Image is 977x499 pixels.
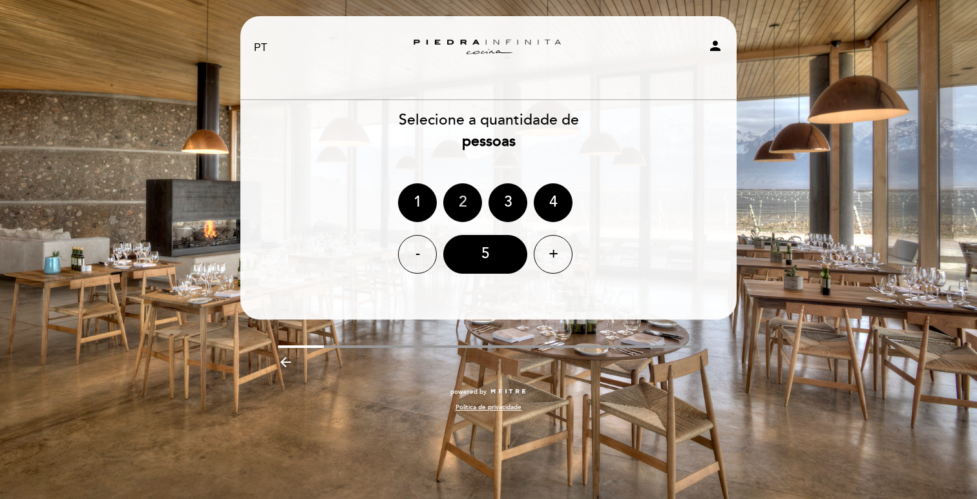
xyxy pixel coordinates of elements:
[708,38,723,58] button: person
[443,183,482,222] div: 2
[450,387,527,396] a: powered by
[534,235,573,274] div: +
[450,387,487,396] span: powered by
[534,183,573,222] div: 4
[408,30,569,66] a: Zuccardi [GEOGRAPHIC_DATA] - Restaurant [GEOGRAPHIC_DATA]
[443,235,527,274] div: 5
[490,389,527,395] img: MEITRE
[456,403,521,412] a: Política de privacidade
[708,38,723,54] i: person
[462,132,516,150] b: pessoas
[240,110,737,152] div: Selecione a quantidade de
[488,183,527,222] div: 3
[398,183,437,222] div: 1
[278,354,293,370] i: arrow_backward
[398,235,437,274] div: -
